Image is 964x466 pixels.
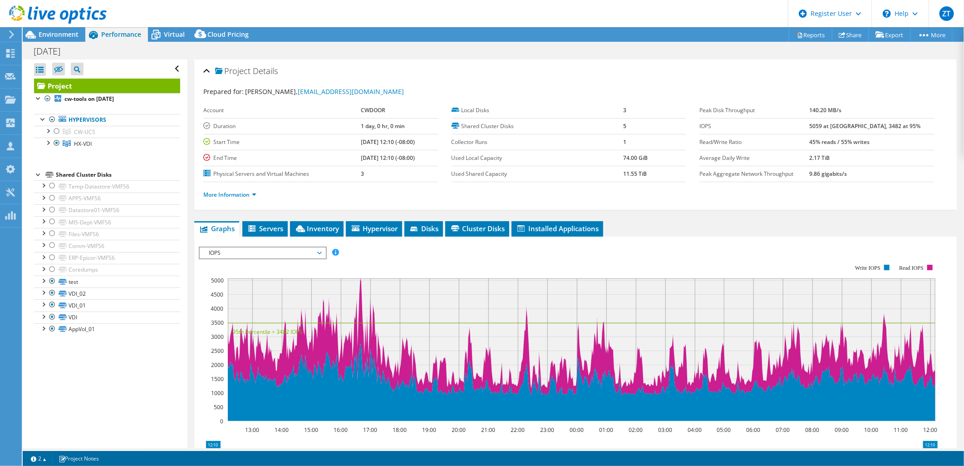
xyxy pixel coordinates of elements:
text: 1000 [211,389,224,397]
text: 09:00 [835,426,849,434]
a: Coredumps [34,264,180,276]
text: 22:00 [511,426,525,434]
text: 500 [214,403,223,411]
b: 11.55 TiB [623,170,647,178]
label: Peak Aggregate Network Throughput [699,169,810,178]
b: 9.86 gigabits/s [810,170,847,178]
label: Read/Write Ratio [699,138,810,147]
text: 4500 [211,291,223,298]
text: 10:00 [864,426,878,434]
a: More Information [203,191,256,198]
b: 1 day, 0 hr, 0 min [361,122,405,130]
b: 1 [623,138,626,146]
text: 11:00 [894,426,908,434]
text: 13:00 [245,426,259,434]
span: Servers [247,224,283,233]
text: 95th Percentile = 3482 IOPS [232,328,302,336]
span: Cluster Disks [450,224,505,233]
a: Datastore01-VMFS6 [34,204,180,216]
label: IOPS [699,122,810,131]
div: Shared Cluster Disks [56,169,180,180]
text: Read IOPS [899,265,924,271]
label: Local Disks [452,106,624,115]
span: IOPS [204,248,321,258]
text: 23:00 [540,426,554,434]
a: MIS-Dept-VMFS6 [34,216,180,228]
a: Export [869,28,911,42]
text: 2000 [211,361,224,369]
span: Details [253,65,278,76]
text: 4000 [211,305,223,312]
text: 18:00 [393,426,407,434]
b: 5059 at [GEOGRAPHIC_DATA], 3482 at 95% [810,122,921,130]
text: 03:00 [658,426,672,434]
text: 20:00 [452,426,466,434]
text: 12:00 [923,426,937,434]
text: 15:00 [304,426,318,434]
span: Graphs [199,224,235,233]
a: cw-tools on [DATE] [34,93,180,105]
text: 00:00 [570,426,584,434]
label: Collector Runs [452,138,624,147]
b: 45% reads / 55% writes [810,138,870,146]
a: Share [832,28,869,42]
text: 04:00 [688,426,702,434]
text: 19:00 [422,426,436,434]
h1: [DATE] [30,46,74,56]
label: Peak Disk Throughput [699,106,810,115]
span: Inventory [295,224,339,233]
b: 3 [361,170,364,178]
label: Account [203,106,361,115]
a: Project Notes [52,453,105,464]
label: Start Time [203,138,361,147]
b: [DATE] 12:10 (-08:00) [361,138,415,146]
span: Performance [101,30,141,39]
text: 02:00 [629,426,643,434]
label: Duration [203,122,361,131]
b: 140.20 MB/s [810,106,842,114]
text: 3500 [211,319,224,327]
svg: \n [883,10,891,18]
span: ZT [939,6,954,21]
text: 08:00 [805,426,819,434]
text: 14:00 [275,426,289,434]
a: Project [34,79,180,93]
text: 01:00 [599,426,613,434]
text: 21:00 [481,426,495,434]
span: CW-UCS [74,128,95,136]
a: AppVol_01 [34,323,180,335]
a: Files-VMFS6 [34,228,180,240]
text: 1500 [211,375,224,383]
text: 07:00 [776,426,790,434]
text: 2500 [211,347,224,355]
b: 5 [623,122,626,130]
label: Shared Cluster Disks [452,122,624,131]
a: VDI [34,312,180,323]
text: 17:00 [363,426,377,434]
span: Project [215,67,251,76]
b: 2.17 TiB [810,154,830,162]
text: Write IOPS [855,265,880,271]
text: 05:00 [717,426,731,434]
span: HX-VDI [74,140,92,148]
text: 5000 [211,277,224,284]
a: Reports [789,28,832,42]
b: CWDOOR [361,106,385,114]
a: VDI_01 [34,299,180,311]
a: More [910,28,953,42]
b: [DATE] 12:10 (-08:00) [361,154,415,162]
span: Disks [409,224,438,233]
span: [PERSON_NAME], [245,87,404,96]
a: test [34,276,180,288]
span: Environment [39,30,79,39]
label: Physical Servers and Virtual Machines [203,169,361,178]
a: APPS-VMFS6 [34,193,180,204]
text: 0 [220,417,223,425]
b: 74.00 GiB [623,154,648,162]
label: Used Local Capacity [452,154,624,163]
a: Temp-Datastore-VMFS6 [34,180,180,192]
a: [EMAIL_ADDRESS][DOMAIN_NAME] [298,87,404,96]
span: Cloud Pricing [207,30,249,39]
a: 2 [25,453,53,464]
span: Virtual [164,30,185,39]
